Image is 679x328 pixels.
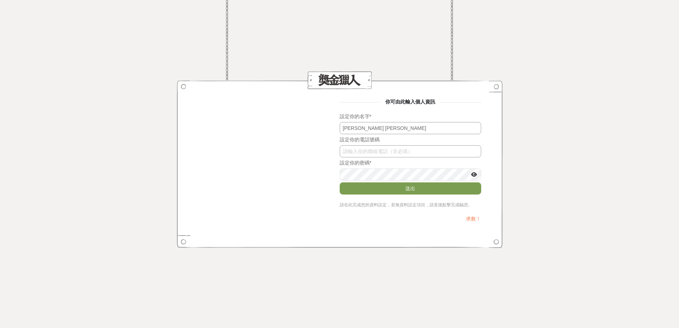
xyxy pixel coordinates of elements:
[340,145,481,157] input: 請輸入你的聯絡電話（非必填）
[340,182,481,195] button: 送出
[380,99,441,105] span: 你可由此輸入個人資訊
[466,216,481,222] a: 求救！
[340,136,481,143] div: 設定你的電話號碼
[340,113,481,120] div: 設定你的名字 *
[340,159,481,167] div: 設定你的密碼 *
[340,202,472,207] span: 請在此完成您的資料設定，若無資料設定項目，請直接點擊完成驗證。
[340,122,481,134] input: 請輸入你的獵人名字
